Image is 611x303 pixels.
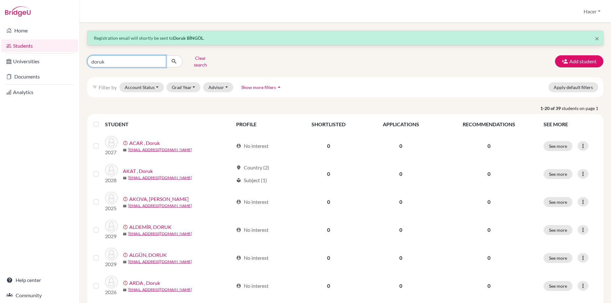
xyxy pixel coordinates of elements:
button: Close [595,35,599,42]
a: Home [1,24,78,37]
span: mail [123,232,127,236]
p: 0 [442,226,536,234]
button: Add student [555,55,603,67]
span: mail [123,288,127,292]
a: [EMAIL_ADDRESS][DOMAIN_NAME] [128,147,192,153]
span: account_circle [236,283,241,288]
a: ALGÜN, DORUK [129,251,167,259]
span: Filter by [99,84,117,90]
img: Bridge-U [5,6,31,17]
button: See more [544,225,572,235]
a: Analytics [1,86,78,99]
button: Hacer [581,5,603,17]
p: 2028 [105,176,118,184]
div: Country (2) [236,164,269,171]
span: error_outline [123,252,129,258]
p: Registration email will shortly be sent to . [94,35,597,41]
i: arrow_drop_up [276,84,282,90]
button: See more [544,169,572,179]
span: account_circle [236,199,241,204]
p: 2025 [105,204,118,212]
a: Help center [1,274,78,286]
td: 0 [364,244,438,272]
div: No interest [236,254,269,262]
i: filter_list [92,85,97,90]
td: 0 [293,132,364,160]
p: 2027 [105,148,118,156]
th: RECOMMENDATIONS [438,117,540,132]
p: 0 [442,254,536,262]
p: 0 [442,170,536,178]
td: 0 [293,216,364,244]
td: 0 [293,188,364,216]
button: Grad Year [166,82,201,92]
span: mail [123,204,127,208]
td: 0 [364,160,438,188]
button: Apply default filters [548,82,598,92]
span: × [595,34,599,43]
td: 0 [364,132,438,160]
a: ARDA , Doruk [129,279,160,287]
img: ALDEMİR, DORUK [105,220,118,232]
th: STUDENT [105,117,232,132]
a: AKAT , Doruk [123,167,153,175]
button: See more [544,141,572,151]
span: mail [123,176,127,180]
input: Find student by name... [87,55,166,67]
span: account_circle [236,227,241,232]
span: account_circle [236,143,241,148]
a: Universities [1,55,78,68]
p: 0 [442,198,536,206]
th: SEE MORE [540,117,601,132]
button: See more [544,281,572,291]
img: AKOVA, Ata Doruk [105,192,118,204]
div: No interest [236,282,269,290]
th: PROFILE [232,117,293,132]
p: 2029 [105,260,118,268]
img: ARDA , Doruk [105,276,118,288]
a: [EMAIL_ADDRESS][DOMAIN_NAME] [128,287,192,293]
span: error_outline [123,280,129,286]
span: Show more filters [241,85,276,90]
span: error_outline [123,224,129,230]
p: 0 [442,282,536,290]
span: mail [123,260,127,264]
img: ACAR , Doruk [105,136,118,148]
button: Show more filtersarrow_drop_up [236,82,288,92]
span: students on page 1 [562,105,603,112]
button: Advisor [203,82,233,92]
span: account_circle [236,255,241,260]
button: See more [544,253,572,263]
a: [EMAIL_ADDRESS][DOMAIN_NAME] [128,231,192,237]
span: location_on [236,165,241,170]
a: [EMAIL_ADDRESS][DOMAIN_NAME] [128,259,192,265]
strong: Doruk BİNGÖL [173,35,203,41]
button: Clear search [183,53,218,70]
div: No interest [236,198,269,206]
div: Subject (1) [236,176,267,184]
td: 0 [364,272,438,300]
td: 0 [293,272,364,300]
a: AKOVA, [PERSON_NAME] [129,195,189,203]
p: 2026 [105,288,118,296]
td: 0 [293,244,364,272]
strong: 1-20 of 39 [540,105,562,112]
a: Documents [1,70,78,83]
a: ALDEMİR, DORUK [129,223,172,231]
a: Community [1,289,78,302]
button: Account Status [119,82,164,92]
span: error_outline [123,141,129,146]
p: 0 [442,142,536,150]
a: ACAR , Doruk [129,139,160,147]
span: local_library [236,178,241,183]
th: SHORTLISTED [293,117,364,132]
p: 2029 [105,232,118,240]
img: AKAT , Doruk [105,164,118,176]
span: error_outline [123,196,129,202]
td: 0 [364,216,438,244]
button: See more [544,197,572,207]
div: No interest [236,142,269,150]
th: APPLICATIONS [364,117,438,132]
span: mail [123,148,127,152]
a: [EMAIL_ADDRESS][DOMAIN_NAME] [128,203,192,209]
